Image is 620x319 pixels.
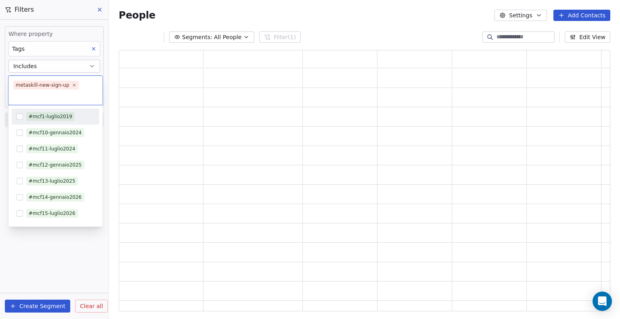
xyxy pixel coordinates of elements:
[29,113,72,120] div: #mcf1-luglio2019
[29,210,75,217] div: #mcf15-luglio2026
[29,129,82,136] div: #mcf10-gennaio2024
[29,177,75,185] div: #mcf13-luglio2025
[29,161,82,169] div: #mcf12-gennaio2025
[29,145,75,152] div: #mcf11-luglio2024
[16,81,69,89] div: metaskill-new-sign-up
[29,194,82,201] div: #mcf14-gennaio2026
